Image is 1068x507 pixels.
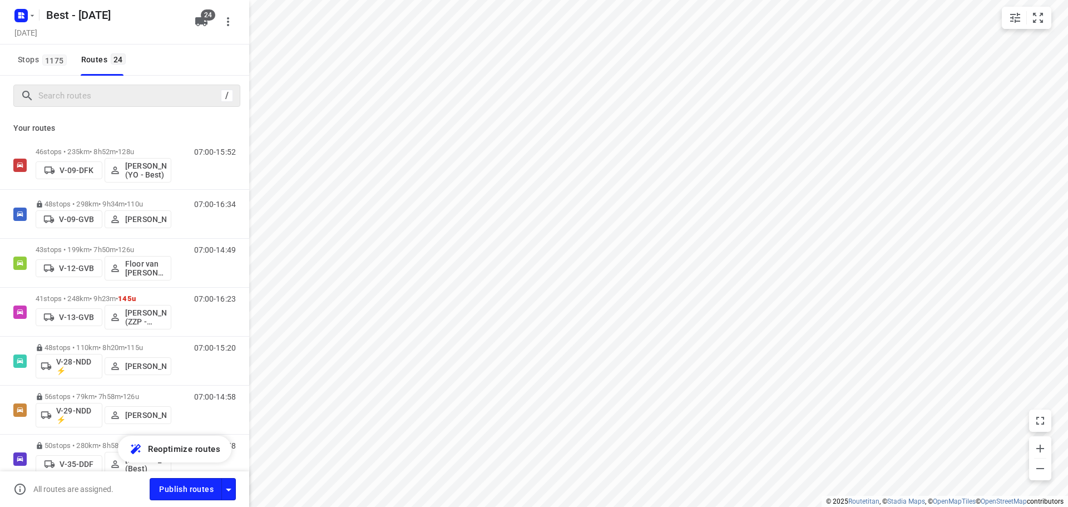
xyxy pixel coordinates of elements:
span: 24 [201,9,215,21]
p: 50 stops • 280km • 8h58m [36,441,171,450]
p: Your routes [13,122,236,134]
a: OpenMapTiles [933,498,976,505]
span: 126u [123,392,139,401]
p: V-28-NDD ⚡ [56,357,97,375]
p: [PERSON_NAME] (ZZP - Best) [125,308,166,326]
button: V-29-NDD ⚡ [36,403,102,427]
p: V-29-NDD ⚡ [56,406,97,424]
span: 110u [127,200,143,208]
button: V-09-GVB [36,210,102,228]
p: [PERSON_NAME] (YO - Best) [125,161,166,179]
li: © 2025 , © , © © contributors [826,498,1064,505]
button: Reoptimize routes [118,436,231,462]
span: • [125,200,127,208]
button: [PERSON_NAME] [105,357,171,375]
p: Floor van [PERSON_NAME] (Best) [125,259,166,277]
span: • [121,392,123,401]
button: V-09-DFK [36,161,102,179]
span: Reoptimize routes [148,442,220,456]
span: 115u [127,343,143,352]
p: V-13-GVB [59,313,94,322]
p: 07:00-16:23 [194,294,236,303]
p: 07:00-14:49 [194,245,236,254]
div: Routes [81,53,129,67]
p: 46 stops • 235km • 8h52m [36,147,171,156]
button: V-28-NDD ⚡ [36,354,102,378]
button: 24 [190,11,212,33]
p: V-09-DFK [60,166,93,175]
p: [PERSON_NAME] (Best) [125,455,166,473]
p: 43 stops • 199km • 7h50m [36,245,171,254]
div: / [221,90,233,102]
p: 07:00-15:20 [194,343,236,352]
p: [PERSON_NAME] [125,411,166,420]
span: • [116,245,118,254]
span: Publish routes [159,483,214,496]
p: 07:00-14:58 [194,392,236,401]
span: 145u [118,294,136,303]
span: Stops [18,53,70,67]
p: V-35-DDF [60,460,93,469]
p: [PERSON_NAME] [125,215,166,224]
button: [PERSON_NAME] (Best) [105,452,171,476]
span: 128u [118,147,134,156]
button: V-13-GVB [36,308,102,326]
button: Fit zoom [1027,7,1049,29]
span: • [125,343,127,352]
a: OpenStreetMap [981,498,1027,505]
p: 41 stops • 248km • 9h23m [36,294,171,303]
a: Stadia Maps [887,498,925,505]
span: 1175 [42,55,67,66]
h5: Project date [10,26,42,39]
a: Routetitan [848,498,879,505]
button: [PERSON_NAME] (ZZP - Best) [105,305,171,329]
p: V-09-GVB [59,215,94,224]
button: More [217,11,239,33]
div: small contained button group [1002,7,1051,29]
p: 07:00-16:34 [194,200,236,209]
p: V-12-GVB [59,264,94,273]
button: Map settings [1004,7,1026,29]
span: • [116,147,118,156]
span: • [116,294,118,303]
input: Search routes [38,87,221,105]
p: [PERSON_NAME] [125,362,166,371]
p: 56 stops • 79km • 7h58m [36,392,171,401]
button: Floor van [PERSON_NAME] (Best) [105,256,171,280]
button: [PERSON_NAME] [105,210,171,228]
div: Driver app settings [222,482,235,496]
p: All routes are assigned. [33,485,113,494]
span: 24 [111,53,126,65]
button: [PERSON_NAME] (YO - Best) [105,158,171,183]
button: V-35-DDF [36,455,102,473]
p: 07:00-15:52 [194,147,236,156]
p: 48 stops • 298km • 9h34m [36,200,171,208]
h5: Rename [42,6,186,24]
button: [PERSON_NAME] [105,406,171,424]
span: 126u [118,245,134,254]
p: 48 stops • 110km • 8h20m [36,343,171,352]
button: Publish routes [150,478,222,500]
button: V-12-GVB [36,259,102,277]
